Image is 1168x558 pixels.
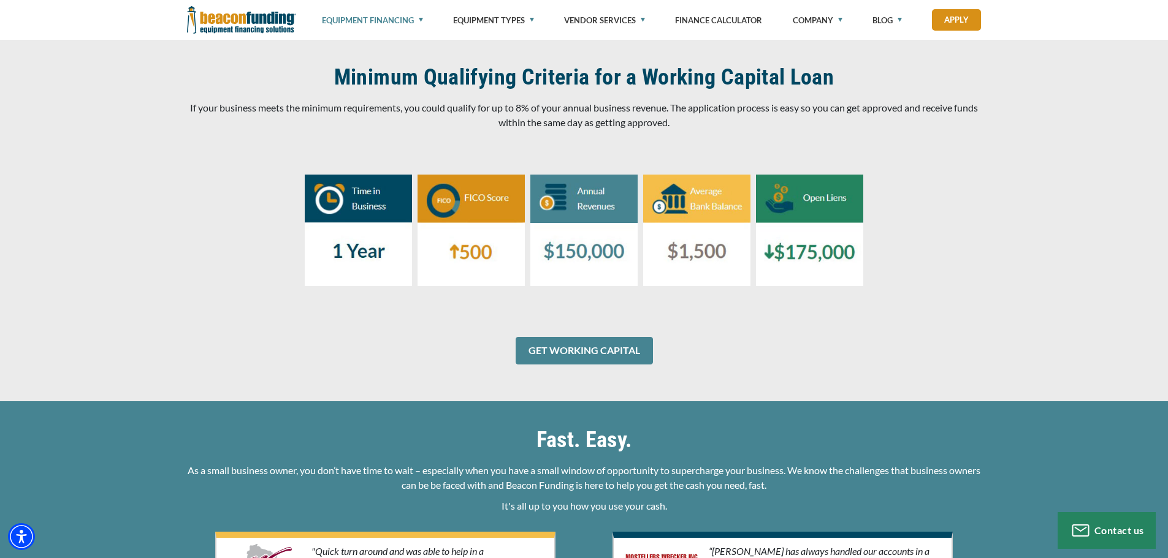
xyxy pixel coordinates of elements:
h2: Fast. Easy. [187,426,982,454]
img: graphical user interface, application [643,175,750,286]
p: If your business meets the minimum requirements, you could qualify for up to 8% of your annual bu... [187,100,982,130]
a: Apply [932,9,981,31]
h2: Minimum Qualifying Criteria for a Working Capital Loan [334,63,834,91]
p: As a small business owner, you don’t have time to wait – especially when you have a small window ... [187,463,982,492]
a: GET WORKING CAPITAL [516,337,653,364]
span: Contact us [1094,524,1144,536]
div: Accessibility Menu [8,523,35,550]
img: logo [418,175,525,286]
img: graphical user interface, application, chat or text message [530,175,638,286]
button: Contact us [1058,512,1156,549]
img: graphical user interface, application [305,175,412,286]
p: It's all up to you how you use your cash. [187,499,982,513]
img: graphical user interface, application, chat or text message [756,175,863,286]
